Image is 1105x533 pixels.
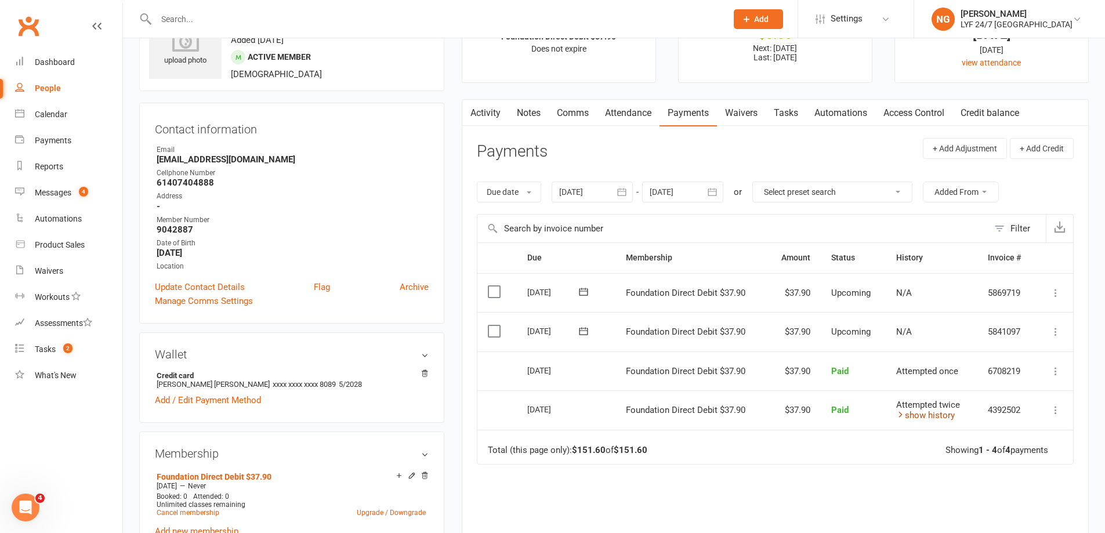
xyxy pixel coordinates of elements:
[157,501,245,509] span: Unlimited classes remaining
[155,348,429,361] h3: Wallet
[831,327,871,337] span: Upcoming
[231,35,284,45] time: Added [DATE]
[531,44,586,53] span: Does not expire
[15,101,122,128] a: Calendar
[767,243,821,273] th: Amount
[626,327,745,337] span: Foundation Direct Debit $37.90
[488,445,647,455] div: Total (this page only): of
[231,69,322,79] span: [DEMOGRAPHIC_DATA]
[15,206,122,232] a: Automations
[977,390,1035,430] td: 4392502
[15,310,122,336] a: Assessments
[193,492,229,501] span: Attended: 0
[923,138,1007,159] button: + Add Adjustment
[615,243,767,273] th: Membership
[35,240,85,249] div: Product Sales
[155,369,429,390] li: [PERSON_NAME] [PERSON_NAME]
[400,280,429,294] a: Archive
[527,400,581,418] div: [DATE]
[15,128,122,154] a: Payments
[273,380,336,389] span: xxxx xxxx xxxx 8089
[614,445,647,455] strong: $151.60
[977,351,1035,391] td: 6708219
[923,182,999,202] button: Added From
[767,273,821,313] td: $37.90
[63,343,73,353] span: 2
[35,84,61,93] div: People
[932,8,955,31] div: NG
[905,28,1078,41] div: [DATE]
[988,215,1046,242] button: Filter
[462,100,509,126] a: Activity
[626,405,745,415] span: Foundation Direct Debit $37.90
[15,75,122,101] a: People
[15,362,122,389] a: What's New
[767,351,821,391] td: $37.90
[905,43,1078,56] div: [DATE]
[155,393,261,407] a: Add / Edit Payment Method
[961,19,1073,30] div: LYF 24/7 [GEOGRAPHIC_DATA]
[977,273,1035,313] td: 5869719
[660,100,717,126] a: Payments
[149,28,222,67] div: upload photo
[689,28,861,41] div: $0.00
[977,243,1035,273] th: Invoice #
[875,100,952,126] a: Access Control
[572,445,606,455] strong: $151.60
[157,371,423,380] strong: Credit card
[962,58,1021,67] a: view attendance
[896,327,912,337] span: N/A
[689,43,861,62] p: Next: [DATE] Last: [DATE]
[896,288,912,298] span: N/A
[35,292,70,302] div: Workouts
[157,177,429,188] strong: 61407404888
[35,214,82,223] div: Automations
[357,509,426,517] a: Upgrade / Downgrade
[477,143,548,161] h3: Payments
[509,100,549,126] a: Notes
[626,366,745,376] span: Foundation Direct Debit $37.90
[767,312,821,351] td: $37.90
[886,243,977,273] th: History
[35,371,77,380] div: What's New
[977,312,1035,351] td: 5841097
[35,266,63,275] div: Waivers
[157,261,429,272] div: Location
[734,9,783,29] button: Add
[477,215,988,242] input: Search by invoice number
[831,288,871,298] span: Upcoming
[806,100,875,126] a: Automations
[314,280,330,294] a: Flag
[527,283,581,301] div: [DATE]
[157,224,429,235] strong: 9042887
[154,481,429,491] div: —
[945,445,1048,455] div: Showing of payments
[155,447,429,460] h3: Membership
[157,168,429,179] div: Cellphone Number
[155,118,429,136] h3: Contact information
[15,232,122,258] a: Product Sales
[821,243,886,273] th: Status
[1010,138,1074,159] button: + Add Credit
[477,182,541,202] button: Due date
[157,509,219,517] a: Cancel membership
[15,284,122,310] a: Workouts
[754,14,769,24] span: Add
[35,57,75,67] div: Dashboard
[527,322,581,340] div: [DATE]
[79,187,88,197] span: 4
[831,405,849,415] span: Paid
[157,201,429,212] strong: -
[157,492,187,501] span: Booked: 0
[831,366,849,376] span: Paid
[549,100,597,126] a: Comms
[766,100,806,126] a: Tasks
[155,294,253,308] a: Manage Comms Settings
[597,100,660,126] a: Attendance
[35,345,56,354] div: Tasks
[717,100,766,126] a: Waivers
[952,100,1027,126] a: Credit balance
[157,248,429,258] strong: [DATE]
[35,110,67,119] div: Calendar
[157,154,429,165] strong: [EMAIL_ADDRESS][DOMAIN_NAME]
